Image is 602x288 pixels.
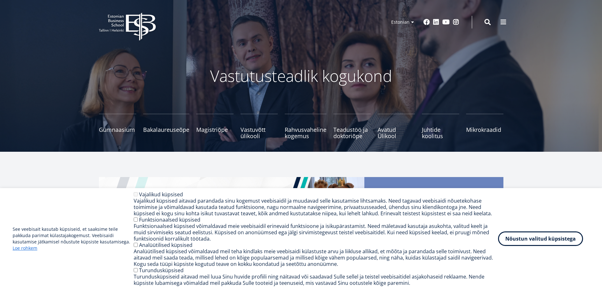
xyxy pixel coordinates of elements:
span: Avatud Ülikool [378,126,415,139]
a: Linkedin [433,19,439,25]
a: Instagram [453,19,459,25]
div: Analüütilised küpsised võimaldavad meil teha kindlaks meie veebisaidi külastuste arvu ja liikluse... [134,248,498,267]
span: Vastuvõtt ülikooli [240,126,278,139]
div: Funktsionaalsed küpsised võimaldavad meie veebisaidil erinevaid funktsioone ja isikupärastamist. ... [134,223,498,242]
button: Nõustun valitud küpsistega [498,231,583,246]
span: Mikrokraadid [466,126,503,133]
a: Bakalaureuseõpe [143,114,189,139]
a: Teadustöö ja doktoriõpe [333,114,371,139]
a: Rahvusvaheline kogemus [285,114,326,139]
p: See veebisait kasutab küpsiseid, et saaksime teile pakkuda parimat külastajakogemust. Veebisaidi ... [13,226,134,251]
span: Bakalaureuseõpe [143,126,189,133]
label: Turundusküpsised [139,267,184,274]
label: Vajalikud küpsised [139,191,183,198]
a: Facebook [423,19,430,25]
a: Loe rohkem [13,245,37,251]
a: Juhtide koolitus [422,114,459,139]
p: Vastutusteadlik kogukond [134,66,469,85]
a: Gümnaasium [99,114,136,139]
span: Teadustöö ja doktoriõpe [333,126,371,139]
a: Youtube [442,19,450,25]
span: Juhtide koolitus [422,126,459,139]
label: Analüütilised küpsised [139,242,192,248]
div: Turundusküpsiseid aitavad meil luua Sinu huvide profiili ning näitavad või saadavad Sulle sellel ... [134,273,498,286]
span: Rahvusvaheline kogemus [285,126,326,139]
div: Vajalikud küpsised aitavad parandada sinu kogemust veebisaidil ja muudavad selle kasutamise lihts... [134,198,498,217]
span: Gümnaasium [99,126,136,133]
span: Magistriõpe [196,126,234,133]
a: Mikrokraadid [466,114,503,139]
a: Vastuvõtt ülikooli [240,114,278,139]
label: Funktsionaalsed küpsised [139,216,200,223]
a: Avatud Ülikool [378,114,415,139]
a: Magistriõpe [196,114,234,139]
